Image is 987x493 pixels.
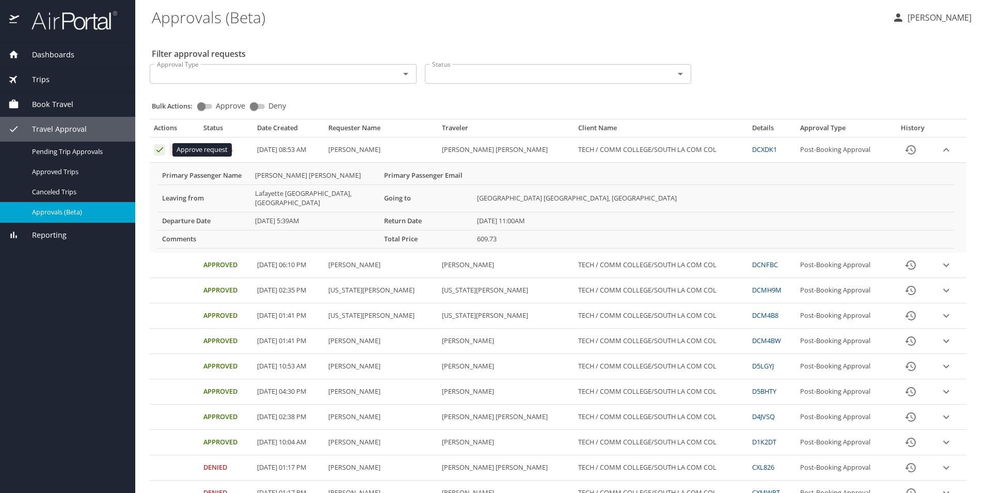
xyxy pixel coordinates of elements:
[473,212,954,230] td: [DATE] 11:00AM
[898,278,923,303] button: History
[752,361,774,371] a: D5LGYJ
[796,253,891,278] td: Post-Booking Approval
[19,124,87,135] span: Travel Approval
[380,167,473,184] th: Primary Passenger Email
[438,253,574,278] td: [PERSON_NAME]
[324,329,438,354] td: [PERSON_NAME]
[268,102,286,110] span: Deny
[199,253,253,278] td: Approved
[898,354,923,379] button: History
[158,167,954,249] table: More info for approvals
[169,144,181,156] button: Deny request
[438,405,574,430] td: [PERSON_NAME] [PERSON_NAME]
[199,329,253,354] td: Approved
[796,379,891,405] td: Post-Booking Approval
[199,124,253,137] th: Status
[253,405,324,430] td: [DATE] 02:38 PM
[892,124,934,137] th: History
[752,387,776,396] a: D5BHTY
[752,463,774,472] a: CXL826
[32,147,123,157] span: Pending Trip Approvals
[32,207,123,217] span: Approvals (Beta)
[796,405,891,430] td: Post-Booking Approval
[796,137,891,163] td: Post-Booking Approval
[938,409,954,425] button: expand row
[752,437,776,446] a: D1K2DT
[324,137,438,163] td: [PERSON_NAME]
[158,167,251,184] th: Primary Passenger Name
[438,329,574,354] td: [PERSON_NAME]
[253,329,324,354] td: [DATE] 01:41 PM
[438,455,574,481] td: [PERSON_NAME] [PERSON_NAME]
[199,430,253,455] td: Approved
[574,278,748,303] td: TECH / COMM COLLEGE/SOUTH LA COM COL
[216,102,245,110] span: Approve
[324,303,438,329] td: [US_STATE][PERSON_NAME]
[752,260,778,269] a: DCNFBC
[324,455,438,481] td: [PERSON_NAME]
[324,278,438,303] td: [US_STATE][PERSON_NAME]
[438,303,574,329] td: [US_STATE][PERSON_NAME]
[796,124,891,137] th: Approval Type
[574,124,748,137] th: Client Name
[752,145,777,154] a: DCXDK1
[888,8,976,27] button: [PERSON_NAME]
[438,354,574,379] td: [PERSON_NAME]
[324,253,438,278] td: [PERSON_NAME]
[904,11,972,24] p: [PERSON_NAME]
[796,455,891,481] td: Post-Booking Approval
[898,253,923,278] button: History
[152,101,201,111] p: Bulk Actions:
[898,405,923,429] button: History
[251,167,380,184] td: [PERSON_NAME] [PERSON_NAME]
[253,455,324,481] td: [DATE] 01:17 PM
[438,379,574,405] td: [PERSON_NAME]
[253,253,324,278] td: [DATE] 06:10 PM
[898,430,923,455] button: History
[796,278,891,303] td: Post-Booking Approval
[938,384,954,399] button: expand row
[938,308,954,323] button: expand row
[158,230,251,248] th: Comments
[199,137,253,163] td: Pending
[324,430,438,455] td: [PERSON_NAME]
[9,10,20,30] img: icon-airportal.png
[324,354,438,379] td: [PERSON_NAME]
[938,359,954,374] button: expand row
[152,45,246,62] h2: Filter approval requests
[324,405,438,430] td: [PERSON_NAME]
[20,10,117,30] img: airportal-logo.png
[574,253,748,278] td: TECH / COMM COLLEGE/SOUTH LA COM COL
[752,285,782,295] a: DCMH9M
[574,405,748,430] td: TECH / COMM COLLEGE/SOUTH LA COM COL
[251,212,380,230] td: [DATE] 5:39AM
[938,142,954,158] button: expand row
[574,303,748,329] td: TECH / COMM COLLEGE/SOUTH LA COM COL
[796,329,891,354] td: Post-Booking Approval
[253,379,324,405] td: [DATE] 04:30 PM
[752,311,778,320] a: DCM4B8
[752,336,781,345] a: DCM4BW
[748,124,796,137] th: Details
[32,187,123,197] span: Canceled Trips
[152,1,884,33] h1: Approvals (Beta)
[898,455,923,480] button: History
[938,283,954,298] button: expand row
[199,303,253,329] td: Approved
[199,455,253,481] td: Denied
[253,124,324,137] th: Date Created
[438,430,574,455] td: [PERSON_NAME]
[574,455,748,481] td: TECH / COMM COLLEGE/SOUTH LA COM COL
[796,303,891,329] td: Post-Booking Approval
[253,354,324,379] td: [DATE] 10:53 AM
[473,230,954,248] td: 609.73
[253,303,324,329] td: [DATE] 01:41 PM
[796,430,891,455] td: Post-Booking Approval
[251,184,380,212] td: Lafayette [GEOGRAPHIC_DATA], [GEOGRAPHIC_DATA]
[438,137,574,163] td: [PERSON_NAME] [PERSON_NAME]
[158,212,251,230] th: Departure Date
[199,278,253,303] td: Approved
[324,379,438,405] td: [PERSON_NAME]
[796,354,891,379] td: Post-Booking Approval
[673,67,688,81] button: Open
